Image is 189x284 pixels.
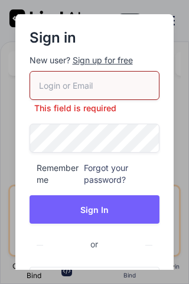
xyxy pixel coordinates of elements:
span: or [43,230,145,259]
p: New user? [30,54,160,71]
span: Forgot your password? [84,162,160,186]
p: This field is required [30,102,160,114]
span: Remember me [30,162,84,186]
input: Login or Email [30,71,160,100]
button: Sign In [30,195,160,224]
h2: Sign in [30,28,160,47]
div: Sign up for free [73,54,133,66]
